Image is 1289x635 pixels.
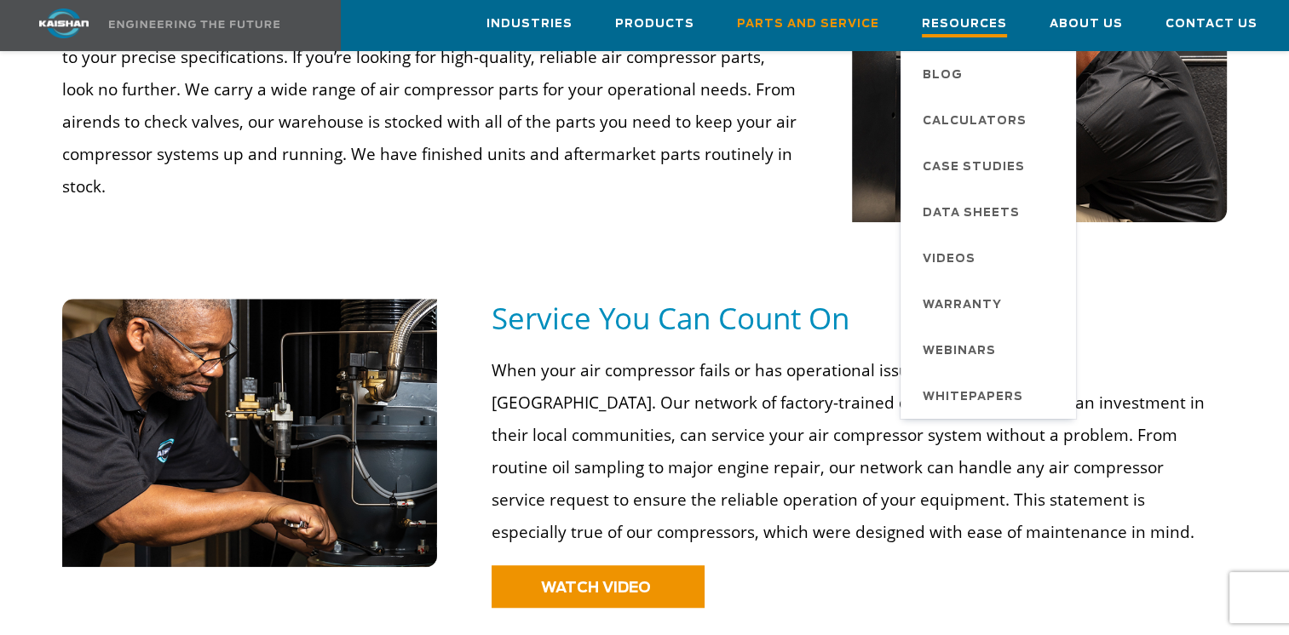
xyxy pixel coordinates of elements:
[923,107,1027,136] span: Calculators
[492,354,1217,548] p: When your air compressor fails or has operational issues, look to Kaishan [GEOGRAPHIC_DATA]. Our ...
[615,1,694,47] a: Products
[906,373,1076,419] a: Whitepapers
[1050,14,1123,34] span: About Us
[737,14,879,34] span: Parts and Service
[615,14,694,34] span: Products
[541,581,651,595] span: WATCH VIDEO
[492,299,1228,337] h5: Service You Can Count On
[923,337,996,366] span: Webinars
[906,235,1076,281] a: Videos
[906,51,1076,97] a: Blog
[906,327,1076,373] a: Webinars
[62,9,798,203] p: Kaishan is your trusted source for OEM air compressor parts and components that are tailored to y...
[1165,1,1257,47] a: Contact Us
[109,20,279,28] img: Engineering the future
[906,143,1076,189] a: Case Studies
[923,61,963,90] span: Blog
[1050,1,1123,47] a: About Us
[906,97,1076,143] a: Calculators
[923,199,1020,228] span: Data Sheets
[62,299,437,567] img: service
[923,383,1023,412] span: Whitepapers
[1165,14,1257,34] span: Contact Us
[492,565,705,608] a: WATCH VIDEO
[923,153,1025,182] span: Case Studies
[923,245,975,274] span: Videos
[922,1,1007,50] a: Resources
[486,14,573,34] span: Industries
[486,1,573,47] a: Industries
[737,1,879,47] a: Parts and Service
[923,291,1002,320] span: Warranty
[906,281,1076,327] a: Warranty
[922,14,1007,37] span: Resources
[906,189,1076,235] a: Data Sheets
